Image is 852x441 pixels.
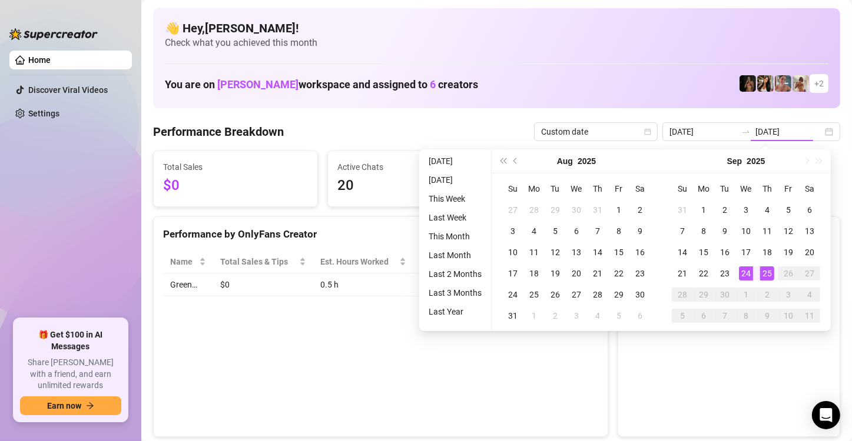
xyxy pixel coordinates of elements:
[163,273,213,296] td: Green…
[741,127,751,136] span: swap-right
[741,127,751,136] span: to
[755,125,823,138] input: End date
[496,255,582,268] span: Chat Conversion
[740,75,756,92] img: D
[165,20,828,36] h4: 👋 Hey, [PERSON_NAME] !
[163,161,308,173] span: Total Sales
[153,123,284,140] h4: Performance Breakdown
[220,255,296,268] span: Total Sales & Tips
[163,175,308,197] span: $0
[217,78,299,91] span: [PERSON_NAME]
[489,250,598,273] th: Chat Conversion
[541,123,651,141] span: Custom date
[420,255,473,268] span: Sales / Hour
[47,401,81,410] span: Earn now
[163,250,213,273] th: Name
[628,226,830,242] div: Sales by OnlyFans Creator
[9,28,98,40] img: logo-BBDzfeDw.svg
[86,402,94,410] span: arrow-right
[28,55,51,65] a: Home
[757,75,774,92] img: AD
[20,329,121,352] span: 🎁 Get $100 in AI Messages
[28,109,59,118] a: Settings
[496,278,515,291] span: 0 %
[793,75,809,92] img: Green
[775,75,791,92] img: YL
[20,396,121,415] button: Earn nowarrow-right
[337,161,482,173] span: Active Chats
[20,357,121,392] span: Share [PERSON_NAME] with a friend, and earn unlimited rewards
[165,36,828,49] span: Check what you achieved this month
[170,255,197,268] span: Name
[165,78,478,91] h1: You are on workspace and assigned to creators
[413,250,489,273] th: Sales / Hour
[313,273,413,296] td: 0.5 h
[320,255,397,268] div: Est. Hours Worked
[163,226,598,242] div: Performance by OnlyFans Creator
[512,161,657,173] span: Messages Sent
[213,250,313,273] th: Total Sales & Tips
[337,175,482,197] span: 20
[413,273,489,296] td: $0
[644,128,651,135] span: calendar
[812,401,840,429] div: Open Intercom Messenger
[213,273,313,296] td: $0
[28,85,108,95] a: Discover Viral Videos
[430,78,436,91] span: 6
[512,175,657,197] span: 38
[669,125,737,138] input: Start date
[814,77,824,90] span: + 2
